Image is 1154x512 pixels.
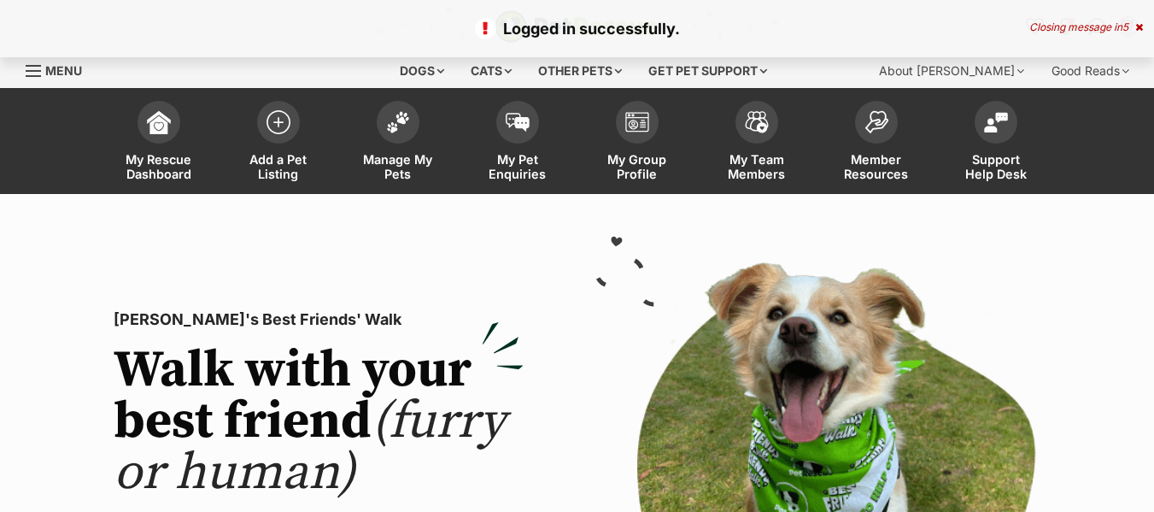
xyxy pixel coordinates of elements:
span: My Group Profile [599,152,676,181]
a: Support Help Desk [936,92,1056,194]
img: dashboard-icon-eb2f2d2d3e046f16d808141f083e7271f6b2e854fb5c12c21221c1fb7104beca.svg [147,110,171,134]
img: group-profile-icon-3fa3cf56718a62981997c0bc7e787c4b2cf8bcc04b72c1350f741eb67cf2f40e.svg [625,112,649,132]
span: Support Help Desk [958,152,1034,181]
span: Member Resources [838,152,915,181]
a: My Group Profile [577,92,697,194]
img: pet-enquiries-icon-7e3ad2cf08bfb03b45e93fb7055b45f3efa6380592205ae92323e6603595dc1f.svg [506,113,530,132]
div: Other pets [526,54,634,88]
img: team-members-icon-5396bd8760b3fe7c0b43da4ab00e1e3bb1a5d9ba89233759b79545d2d3fc5d0d.svg [745,111,769,133]
div: Cats [459,54,524,88]
a: Manage My Pets [338,92,458,194]
img: manage-my-pets-icon-02211641906a0b7f246fdf0571729dbe1e7629f14944591b6c1af311fb30b64b.svg [386,111,410,133]
div: Good Reads [1040,54,1141,88]
span: My Pet Enquiries [479,152,556,181]
a: My Team Members [697,92,817,194]
span: Manage My Pets [360,152,436,181]
a: My Rescue Dashboard [99,92,219,194]
p: [PERSON_NAME]'s Best Friends' Walk [114,308,524,332]
div: Dogs [388,54,456,88]
span: My Team Members [718,152,795,181]
span: Add a Pet Listing [240,152,317,181]
a: Member Resources [817,92,936,194]
div: About [PERSON_NAME] [867,54,1036,88]
h2: Walk with your best friend [114,345,524,499]
img: add-pet-listing-icon-0afa8454b4691262ce3f59096e99ab1cd57d4a30225e0717b998d2c9b9846f56.svg [267,110,290,134]
img: help-desk-icon-fdf02630f3aa405de69fd3d07c3f3aa587a6932b1a1747fa1d2bba05be0121f9.svg [984,112,1008,132]
a: My Pet Enquiries [458,92,577,194]
div: Get pet support [636,54,779,88]
a: Add a Pet Listing [219,92,338,194]
span: My Rescue Dashboard [120,152,197,181]
span: (furry or human) [114,390,506,505]
span: Menu [45,63,82,78]
img: member-resources-icon-8e73f808a243e03378d46382f2149f9095a855e16c252ad45f914b54edf8863c.svg [864,110,888,133]
a: Menu [26,54,94,85]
